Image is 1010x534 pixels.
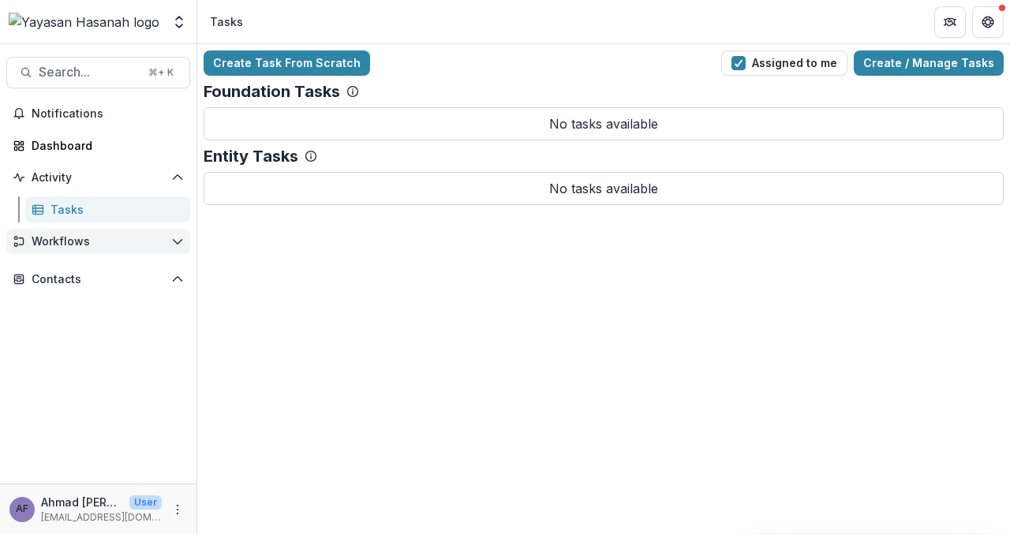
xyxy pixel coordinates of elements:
p: [EMAIL_ADDRESS][DOMAIN_NAME] [41,510,162,525]
button: Assigned to me [721,50,847,76]
button: Get Help [972,6,1004,38]
span: Workflows [32,235,165,248]
a: Dashboard [6,133,190,159]
img: Yayasan Hasanah logo [9,13,159,32]
nav: breadcrumb [204,10,249,33]
div: Dashboard [32,137,178,154]
p: No tasks available [204,107,1004,140]
p: Foundation Tasks [204,82,340,101]
button: Partners [934,6,966,38]
div: ⌘ + K [145,64,177,81]
div: Tasks [210,13,243,30]
button: Open Contacts [6,267,190,292]
p: Ahmad [PERSON_NAME] [PERSON_NAME] [41,494,123,510]
div: Ahmad Afif Fahmi Ahmad Faizal [16,504,28,514]
button: Open Workflows [6,229,190,254]
span: Contacts [32,273,165,286]
a: Create Task From Scratch [204,50,370,76]
p: No tasks available [204,172,1004,205]
p: Entity Tasks [204,147,298,166]
span: Search... [39,65,139,80]
span: Notifications [32,107,184,121]
button: More [168,500,187,519]
button: Notifications [6,101,190,126]
p: User [129,495,162,510]
a: Create / Manage Tasks [854,50,1004,76]
span: Activity [32,171,165,185]
button: Open Activity [6,165,190,190]
button: Open entity switcher [168,6,190,38]
a: Tasks [25,196,190,222]
button: Search... [6,57,190,88]
div: Tasks [50,201,178,218]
